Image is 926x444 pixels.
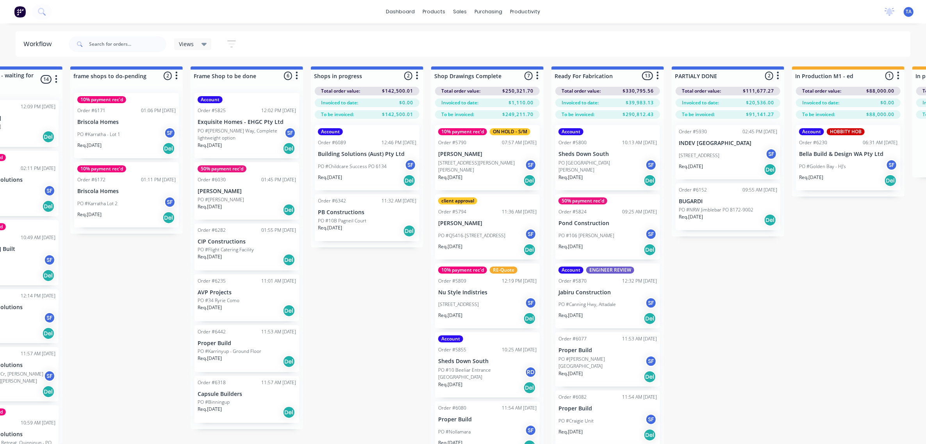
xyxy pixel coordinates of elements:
[679,186,707,193] div: Order #6152
[42,327,55,340] div: Del
[523,174,536,187] div: Del
[441,99,478,106] span: Invoiced to date:
[261,328,296,335] div: 11:53 AM [DATE]
[283,355,295,368] div: Del
[558,428,583,435] p: Req. [DATE]
[435,263,540,329] div: 10% payment rec'dRE-QuoteOrder #580912:19 PM [DATE]Nu Style Indistries[STREET_ADDRESS]SFReq.[DATE...
[743,88,774,95] span: $111,677.27
[562,99,599,106] span: Invoiced to date:
[21,165,55,172] div: 02:11 PM [DATE]
[77,131,120,138] p: PO #Karratha - Lot 1
[74,162,179,227] div: 10% payment rec'dOrder #617201:11 PM [DATE]Briscola HomesPO #Karratha Lot 2SFReq.[DATE]Del
[679,213,703,220] p: Req. [DATE]
[198,246,254,253] p: PO #Flight Catering Facility
[502,88,533,95] span: $250,321.70
[558,174,583,181] p: Req. [DATE]
[623,88,654,95] span: $330,795.56
[261,227,296,234] div: 01:55 PM [DATE]
[321,88,360,95] span: Total order value:
[14,6,26,18] img: Factory
[562,111,594,118] span: To be invoiced:
[622,335,657,342] div: 11:53 AM [DATE]
[198,340,296,347] p: Proper Build
[77,165,126,172] div: 10% payment rec'd
[558,347,657,354] p: Proper Build
[382,6,419,18] a: dashboard
[198,406,222,413] p: Req. [DATE]
[198,304,222,311] p: Req. [DATE]
[284,127,296,139] div: SF
[438,174,462,181] p: Req. [DATE]
[42,131,55,143] div: Del
[405,159,416,171] div: SF
[318,163,387,170] p: PO #Childcare Success PO 6134
[886,159,897,171] div: SF
[679,206,753,213] p: PO #NRW Jimblebar PO 8172-9002
[438,301,479,308] p: [STREET_ADDRESS]
[198,119,296,125] p: Exquisite Homes - EHGC Pty Ltd
[525,366,537,378] div: RD
[525,297,537,309] div: SF
[194,376,299,423] div: Order #631811:57 AM [DATE]Capsule BuildersPO #BinningupReq.[DATE]Del
[438,232,505,239] p: PO #Q5416-[STREET_ADDRESS]
[555,332,660,387] div: Order #607711:53 AM [DATE]Proper BuildPO #[PERSON_NAME][GEOGRAPHIC_DATA]SFReq.[DATE]Del
[558,394,587,401] div: Order #6082
[644,312,656,325] div: Del
[321,99,358,106] span: Invoiced to date:
[799,163,846,170] p: PO #Golden Bay - HJ's
[866,88,894,95] span: $88,000.00
[318,151,416,158] p: Building Solutions (Aust) Pty Ltd
[523,381,536,394] div: Del
[799,128,824,135] div: Account
[21,103,55,110] div: 12:09 PM [DATE]
[318,209,416,216] p: PB Constructions
[283,204,295,216] div: Del
[438,346,466,353] div: Order #5855
[645,414,657,425] div: SF
[399,99,413,106] span: $0.00
[198,355,222,362] p: Req. [DATE]
[438,139,466,146] div: Order #5790
[438,151,537,158] p: [PERSON_NAME]
[558,289,657,296] p: Jabiru Construction
[318,174,342,181] p: Req. [DATE]
[449,6,471,18] div: sales
[558,208,587,215] div: Order #5824
[44,185,55,197] div: SF
[198,188,296,195] p: [PERSON_NAME]
[198,127,284,141] p: PO #[PERSON_NAME] Way, Complete lightweight option
[198,379,226,386] div: Order #6318
[742,186,777,193] div: 09:55 AM [DATE]
[508,99,533,106] span: $1,110.00
[558,417,594,424] p: PO #Craigie Unit
[77,211,102,218] p: Req. [DATE]
[261,176,296,183] div: 01:45 PM [DATE]
[194,224,299,270] div: Order #628201:55 PM [DATE]CIP ConstructionsPO #Flight Catering FacilityReq.[DATE]Del
[558,151,657,158] p: Sheds Down South
[74,93,179,158] div: 10% payment rec'dOrder #617101:06 PM [DATE]Briscola HomesPO #Karratha - Lot 1SFReq.[DATE]Del
[558,220,657,227] p: Pond Construction
[558,243,583,250] p: Req. [DATE]
[558,277,587,285] div: Order #5870
[318,217,366,224] p: PO #10B Pagneil Court
[558,139,587,146] div: Order #5800
[525,228,537,240] div: SF
[194,274,299,321] div: Order #623511:01 AM [DATE]AVP ProjectsPO #34 Ryrie ComoReq.[DATE]Del
[435,194,540,260] div: client approvalOrder #579411:36 AM [DATE][PERSON_NAME]PO #Q5416-[STREET_ADDRESS]SFReq.[DATE]Del
[622,208,657,215] div: 09:25 AM [DATE]
[682,99,719,106] span: Invoiced to date:
[438,267,487,274] div: 10% payment rec'd
[679,163,703,170] p: Req. [DATE]
[403,225,416,237] div: Del
[77,107,105,114] div: Order #6171
[23,39,55,49] div: Workflow
[796,125,901,190] div: AccountHOBBITY HOBOrder #623006:31 AM [DATE]Bella Build & Design WA Pty LtdPO #Golden Bay - HJ'sS...
[438,159,525,174] p: [STREET_ADDRESS][PERSON_NAME][PERSON_NAME]
[315,194,419,241] div: Order #634211:32 AM [DATE]PB ConstructionsPO #10B Pagneil CourtReq.[DATE]Del
[799,151,897,158] p: Bella Build & Design WA Pty Ltd
[765,148,777,160] div: SF
[164,196,176,208] div: SF
[558,197,607,204] div: 50% payment rec'd
[438,220,537,227] p: [PERSON_NAME]
[162,211,175,224] div: Del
